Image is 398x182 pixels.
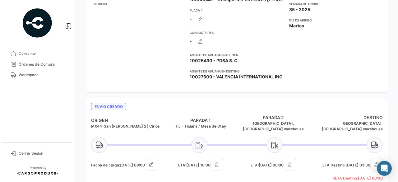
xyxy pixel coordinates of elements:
app-card-info-title: Agente de Aduana en Destino [190,69,284,74]
h4: PARADA 1 [164,117,237,124]
span: - [190,16,192,22]
img: powered-by.png [22,7,53,39]
h4: PARADA 2 [237,114,310,121]
app-card-info-title: Placa # [190,8,284,13]
h5: [GEOGRAPHIC_DATA],[GEOGRAPHIC_DATA] warehouse [237,121,310,132]
span: Envío creado [91,103,126,110]
span: [DATE] 08:00 [120,163,145,167]
h4: DESTINO [310,114,383,121]
h5: [GEOGRAPHIC_DATA],[GEOGRAPHIC_DATA] warehouse [310,121,383,132]
h5: Fecha de carga: [91,158,164,170]
h5: RETA Destino: [310,175,383,181]
span: 10027609 - VALENCIA INTERNATIONAL INC [190,74,283,80]
span: - [190,38,192,44]
app-card-info-title: Moneda [94,2,185,7]
span: Overview [19,51,67,57]
app-card-info-title: Agente de Aduana en Origen [190,53,284,58]
span: - [94,7,96,13]
span: 10025430 - PDSA S. C. [190,58,239,64]
app-card-info-title: Día de Arribo [289,18,380,23]
span: 35 - 2025 [289,7,310,13]
span: Workspace [19,72,67,78]
h5: TIJ - Tijuana / Mesa de Otay [164,124,237,129]
a: Overview [5,49,70,59]
h5: MX44-San [PERSON_NAME] 2 | Cirios [91,124,164,129]
app-card-info-title: Semana de Arribo [289,2,380,7]
div: Abrir Intercom Messenger [377,161,392,176]
a: Órdenes de Compra [5,59,70,70]
h5: ETA Destino: [310,158,383,170]
span: Martes [289,23,304,29]
a: Workspace [5,70,70,80]
span: [DATE] 06:30 [358,176,383,180]
span: Cerrar Sesión [19,151,67,156]
app-card-info-title: Conductores [190,30,284,35]
h5: ETA: [237,158,310,170]
span: [DATE] 00:00 [259,163,284,167]
h5: ETA: [164,158,237,170]
span: Órdenes de Compra [19,62,67,67]
span: [DATE] 03:30 [345,163,370,167]
span: [DATE] 18:30 [186,163,211,167]
h4: ORIGEN [91,117,164,124]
